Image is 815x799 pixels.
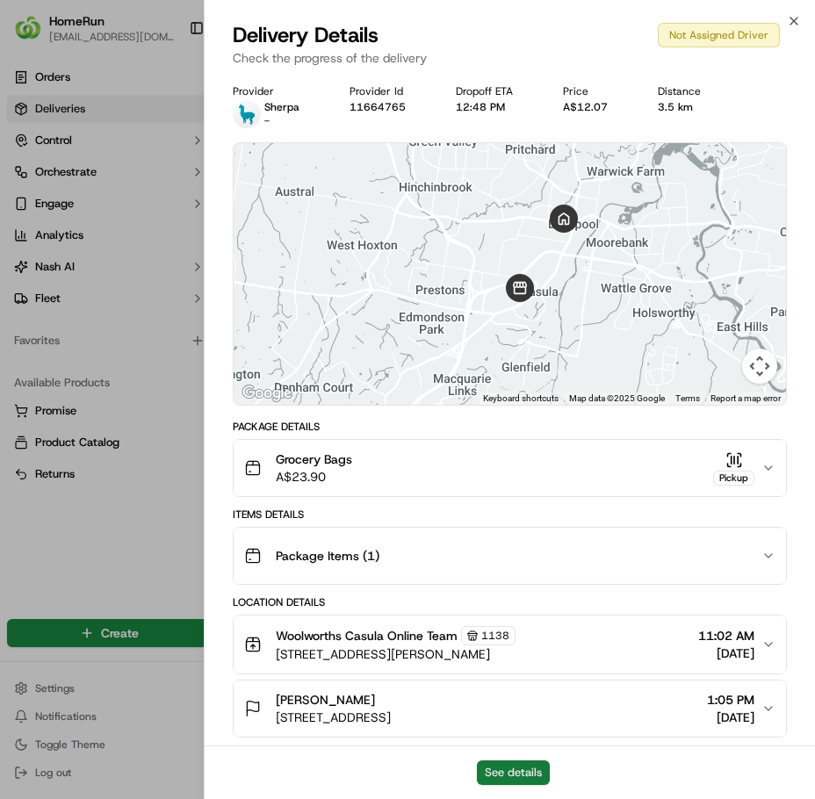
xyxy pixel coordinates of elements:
[710,393,781,403] a: Report a map error
[233,49,787,67] p: Check the progress of the delivery
[276,450,352,468] span: Grocery Bags
[60,185,222,199] div: We're available if you need us!
[707,691,754,709] span: 1:05 PM
[233,21,379,49] span: Delivery Details
[141,248,289,279] a: 💻API Documentation
[234,528,786,584] button: Package Items (1)
[233,507,787,522] div: Items Details
[563,100,644,114] div: A$12.07
[18,256,32,270] div: 📗
[238,382,296,405] a: Open this area in Google Maps (opens a new window)
[299,173,320,194] button: Start new chat
[264,114,270,128] span: -
[18,18,53,53] img: Nash
[276,547,379,565] span: Package Items ( 1 )
[707,709,754,726] span: [DATE]
[713,471,754,486] div: Pickup
[276,627,458,644] span: Woolworths Casula Online Team
[658,100,737,114] div: 3.5 km
[233,420,787,434] div: Package Details
[233,595,787,609] div: Location Details
[713,451,754,486] button: Pickup
[264,100,299,114] p: Sherpa
[658,84,737,98] div: Distance
[698,644,754,662] span: [DATE]
[233,84,335,98] div: Provider
[238,382,296,405] img: Google
[175,298,213,311] span: Pylon
[124,297,213,311] a: Powered byPylon
[276,691,375,709] span: [PERSON_NAME]
[166,255,282,272] span: API Documentation
[569,393,665,403] span: Map data ©2025 Google
[46,113,316,132] input: Got a question? Start typing here...
[456,84,549,98] div: Dropoff ETA
[234,615,786,673] button: Woolworths Casula Online Team1138[STREET_ADDRESS][PERSON_NAME]11:02 AM[DATE]
[483,392,559,405] button: Keyboard shortcuts
[18,70,320,98] p: Welcome 👋
[276,645,516,663] span: [STREET_ADDRESS][PERSON_NAME]
[148,256,162,270] div: 💻
[477,760,550,785] button: See details
[60,168,288,185] div: Start new chat
[742,349,777,384] button: Map camera controls
[481,629,509,643] span: 1138
[698,627,754,644] span: 11:02 AM
[350,84,442,98] div: Provider Id
[18,168,49,199] img: 1736555255976-a54dd68f-1ca7-489b-9aae-adbdc363a1c4
[11,248,141,279] a: 📗Knowledge Base
[350,100,406,114] button: 11664765
[233,100,261,128] img: sherpa_logo.png
[675,393,700,403] a: Terms (opens in new tab)
[234,440,786,496] button: Grocery BagsA$23.90Pickup
[35,255,134,272] span: Knowledge Base
[276,709,391,726] span: [STREET_ADDRESS]
[563,84,644,98] div: Price
[234,680,786,737] button: [PERSON_NAME][STREET_ADDRESS]1:05 PM[DATE]
[456,100,549,114] div: 12:48 PM
[276,468,352,486] span: A$23.90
